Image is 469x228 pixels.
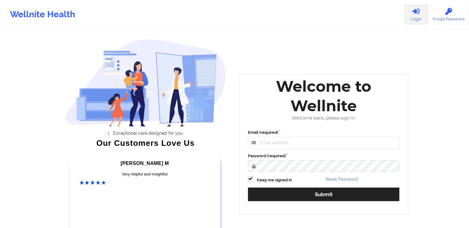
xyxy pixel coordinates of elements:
a: Reset Password [326,177,358,182]
span: [PERSON_NAME] M [121,161,169,166]
div: Very helpful and insightful [80,171,210,177]
label: Email (required) [248,129,400,136]
a: Forgot Password [428,4,469,25]
div: Our Customers Love Us [65,140,226,146]
input: Email address [248,137,400,149]
button: Submit [248,188,400,201]
li: Exceptional care designed for you. [71,131,226,136]
a: Login [404,4,428,25]
div: Welcome back, please sign in [244,116,404,121]
div: Welcome to Wellnite [244,77,404,116]
label: Keep me signed in [257,177,292,183]
img: wellnite-auth-hero_200.c722682e.png [65,39,226,126]
label: Password (required) [248,153,400,159]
